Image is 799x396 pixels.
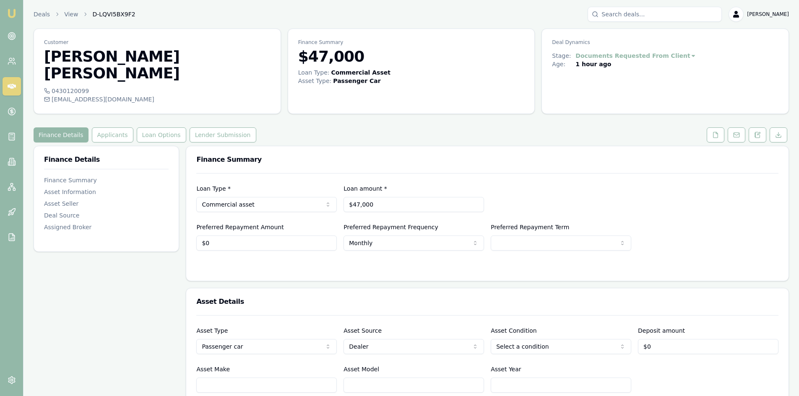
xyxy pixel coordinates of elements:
h3: Finance Summary [196,156,778,163]
button: Finance Details [34,127,88,142]
span: D-LQVI5BX9F2 [92,10,135,18]
div: Asset Seller [44,199,169,208]
div: 0430120099 [44,87,271,95]
a: View [64,10,78,18]
input: Search deals [588,7,722,22]
h3: Asset Details [196,298,778,305]
h3: [PERSON_NAME] [PERSON_NAME] [44,48,271,82]
div: Loan Type: [298,68,330,77]
div: Asset Information [44,188,169,196]
a: Lender Submission [188,127,258,142]
input: $ [638,339,778,354]
img: emu-icon-u.png [7,8,17,18]
div: 1 hour ago [575,60,611,68]
span: [PERSON_NAME] [747,11,789,18]
button: Lender Submission [190,127,256,142]
p: Finance Summary [298,39,525,46]
label: Preferred Repayment Frequency [344,224,438,230]
label: Asset Make [196,366,230,373]
label: Asset Source [344,327,382,334]
label: Asset Model [344,366,379,373]
button: Applicants [92,127,133,142]
nav: breadcrumb [34,10,135,18]
h3: $47,000 [298,48,525,65]
label: Loan amount * [344,185,387,192]
a: Finance Details [34,127,90,142]
label: Preferred Repayment Amount [196,224,284,230]
label: Asset Type [196,327,228,334]
div: Stage: [552,52,575,60]
button: Documents Requested From Client [575,52,696,60]
div: Finance Summary [44,176,169,184]
h3: Finance Details [44,156,169,163]
div: Passenger Car [333,77,380,85]
label: Loan Type * [196,185,231,192]
input: $ [196,236,337,251]
label: Deposit amount [638,327,685,334]
div: Deal Source [44,211,169,220]
a: Applicants [90,127,135,142]
div: Commercial Asset [331,68,390,77]
div: [EMAIL_ADDRESS][DOMAIN_NAME] [44,95,271,104]
div: Age: [552,60,575,68]
a: Deals [34,10,50,18]
label: Asset Year [491,366,521,373]
label: Asset Condition [491,327,537,334]
div: Asset Type : [298,77,332,85]
button: Loan Options [137,127,186,142]
p: Deal Dynamics [552,39,778,46]
input: $ [344,197,484,212]
a: Loan Options [135,127,188,142]
label: Preferred Repayment Term [491,224,569,230]
p: Customer [44,39,271,46]
div: Assigned Broker [44,223,169,231]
